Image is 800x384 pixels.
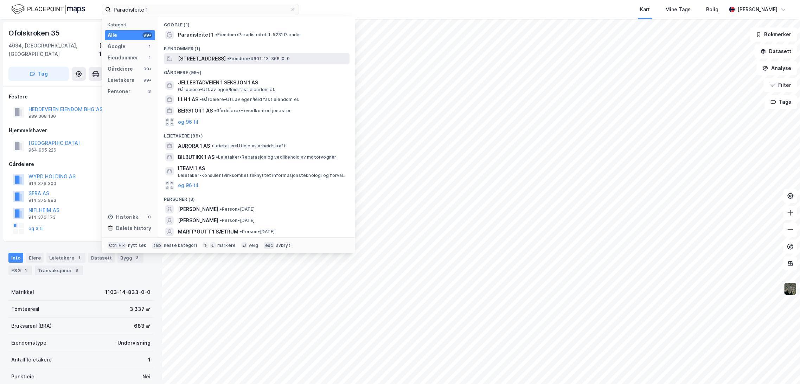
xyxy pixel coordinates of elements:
span: • [211,143,213,148]
span: • [215,32,217,37]
div: Festere [9,92,153,101]
div: velg [249,243,258,248]
div: 99+ [142,77,152,83]
div: Eiendommer (1) [158,40,355,53]
img: logo.f888ab2527a4732fd821a326f86c7f29.svg [11,3,85,15]
img: 9k= [783,282,797,295]
div: 1 [76,254,83,261]
div: Leietakere [46,253,85,263]
div: Matrikkel [11,288,34,296]
span: • [214,108,216,113]
div: Undervisning [117,339,151,347]
div: 3 [134,254,141,261]
span: Gårdeiere • Hovedkontortjenester [214,108,291,114]
div: neste kategori [164,243,197,248]
span: Paradisleitet 1 [178,31,214,39]
div: Historikk [108,213,138,221]
div: Ofolskroken 35 [8,27,61,39]
span: • [220,218,222,223]
div: 1 [148,356,151,364]
button: Tag [8,67,69,81]
div: Transaksjoner [35,265,83,275]
button: Bokmerker [750,27,797,41]
div: Eiere [26,253,44,263]
span: Person • [DATE] [220,218,255,223]
div: Nei [142,372,151,381]
span: Eiendom • Paradisleitet 1, 5231 Paradis [215,32,301,38]
button: Filter [763,78,797,92]
div: ESG [8,265,32,275]
button: Datasett [754,44,797,58]
div: Gårdeiere [9,160,153,168]
span: [STREET_ADDRESS] [178,55,226,63]
span: LLH 1 AS [178,95,198,104]
div: Personer [108,87,130,96]
div: nytt søk [128,243,147,248]
button: Analyse [756,61,797,75]
div: 914 376 300 [28,181,56,186]
div: 914 376 173 [28,215,56,220]
div: 914 375 983 [28,198,56,203]
div: 989 308 130 [28,114,56,119]
div: 964 965 226 [28,147,56,153]
div: Alle [108,31,117,39]
div: markere [217,243,236,248]
div: Eiendommer [108,53,138,62]
div: [GEOGRAPHIC_DATA], 14/833 [99,41,153,58]
input: Søk på adresse, matrikkel, gårdeiere, leietakere eller personer [111,4,290,15]
span: JELLESTADVEIEN 1 SEKSJON 1 AS [178,78,347,87]
span: • [220,206,222,212]
span: [PERSON_NAME] [178,205,218,213]
span: Gårdeiere • Utl. av egen/leid fast eiendom el. [200,97,299,102]
div: Eiendomstype [11,339,46,347]
span: BERGTOR 1 AS [178,107,213,115]
span: Gårdeiere • Utl. av egen/leid fast eiendom el. [178,87,275,92]
div: 99+ [142,32,152,38]
div: Google [108,42,126,51]
div: Leietakere [108,76,135,84]
div: Delete history [116,224,151,232]
div: Kategori [108,22,155,27]
span: Person • [DATE] [220,206,255,212]
span: ITEAM 1 AS [178,164,347,173]
span: • [227,56,229,61]
div: Bolig [706,5,718,14]
div: Ctrl + k [108,242,127,249]
div: avbryt [276,243,290,248]
div: 1 [147,44,152,49]
div: Google (1) [158,17,355,29]
div: Bygg [117,253,143,263]
div: 3 337 ㎡ [130,305,151,313]
div: tab [152,242,162,249]
span: Leietaker • Reparasjon og vedlikehold av motorvogner [216,154,336,160]
div: Antall leietakere [11,356,52,364]
div: Kontrollprogram for chat [765,350,800,384]
div: 1103-14-833-0-0 [105,288,151,296]
div: 99+ [142,66,152,72]
button: og 96 til [178,181,198,190]
div: Kart [640,5,650,14]
div: Hjemmelshaver [9,126,153,135]
span: Leietaker • Utleie av arbeidskraft [211,143,286,149]
div: Bruksareal (BRA) [11,322,52,330]
span: MARIT*GUTT 1 SÆTRUM [178,228,238,236]
span: • [200,97,202,102]
span: • [216,154,218,160]
span: Eiendom • 4601-13-366-0-0 [227,56,290,62]
div: 0 [147,214,152,220]
button: og 96 til [178,118,198,126]
span: Leietaker • Konsulentvirksomhet tilknyttet informasjonsteknologi og forvaltning og drift av IT-sy... [178,173,348,178]
div: Info [8,253,23,263]
span: AURORA 1 AS [178,142,210,150]
span: • [240,229,242,234]
div: Gårdeiere [108,65,133,73]
div: Gårdeiere (99+) [158,64,355,77]
div: 4034, [GEOGRAPHIC_DATA], [GEOGRAPHIC_DATA] [8,41,99,58]
div: Datasett [88,253,115,263]
div: Leietakere (99+) [158,128,355,140]
div: Punktleie [11,372,34,381]
button: Tags [764,95,797,109]
div: 683 ㎡ [134,322,151,330]
div: esc [264,242,275,249]
span: BILBUTIKK 1 AS [178,153,215,161]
